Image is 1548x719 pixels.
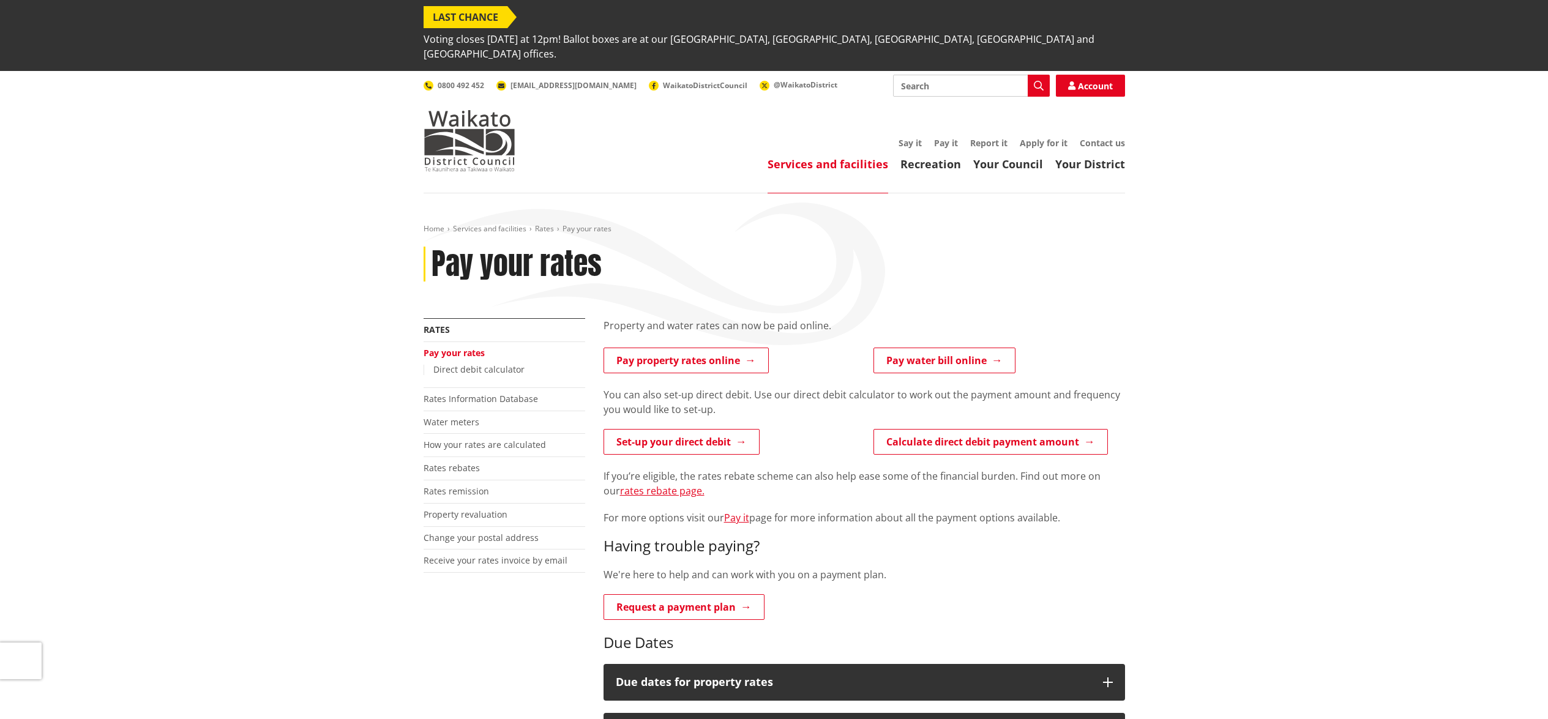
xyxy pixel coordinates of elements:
a: Rates [424,324,450,335]
a: 0800 492 452 [424,80,484,91]
a: Receive your rates invoice by email [424,554,567,566]
span: [EMAIL_ADDRESS][DOMAIN_NAME] [510,80,637,91]
a: Set-up your direct debit [604,429,760,455]
a: Recreation [900,157,961,171]
a: Pay it [934,137,958,149]
img: Waikato District Council - Te Kaunihera aa Takiwaa o Waikato [424,110,515,171]
a: Rates remission [424,485,489,497]
a: Property revaluation [424,509,507,520]
a: Request a payment plan [604,594,765,620]
a: Pay it [724,511,749,524]
h3: Having trouble paying? [604,537,1125,555]
p: We're here to help and can work with you on a payment plan. [604,567,1125,582]
h3: Due dates for property rates [616,676,1091,688]
a: @WaikatoDistrict [760,80,837,90]
a: [EMAIL_ADDRESS][DOMAIN_NAME] [496,80,637,91]
a: Services and facilities [768,157,888,171]
h3: Due Dates [604,634,1125,652]
p: You can also set-up direct debit. Use our direct debit calculator to work out the payment amount ... [604,387,1125,417]
a: Apply for it [1020,137,1068,149]
div: Property and water rates can now be paid online. [604,318,1125,348]
a: Your District [1055,157,1125,171]
a: Home [424,223,444,234]
a: Contact us [1080,137,1125,149]
a: Say it [899,137,922,149]
a: rates rebate page. [620,484,705,497]
p: If you’re eligible, the rates rebate scheme can also help ease some of the financial burden. Find... [604,469,1125,498]
a: Water meters [424,416,479,428]
h1: Pay your rates [432,247,602,282]
a: Calculate direct debit payment amount [873,429,1108,455]
a: Services and facilities [453,223,526,234]
a: Pay water bill online [873,348,1015,373]
p: For more options visit our page for more information about all the payment options available. [604,510,1125,525]
span: Pay your rates [563,223,611,234]
span: WaikatoDistrictCouncil [663,80,747,91]
a: How your rates are calculated [424,439,546,450]
a: Pay property rates online [604,348,769,373]
nav: breadcrumb [424,224,1125,234]
span: 0800 492 452 [438,80,484,91]
a: Report it [970,137,1008,149]
a: Your Council [973,157,1043,171]
a: WaikatoDistrictCouncil [649,80,747,91]
a: Direct debit calculator [433,363,525,375]
a: Rates Information Database [424,393,538,404]
a: Rates rebates [424,462,480,474]
button: Due dates for property rates [604,664,1125,701]
input: Search input [893,75,1050,97]
a: Rates [535,223,554,234]
span: LAST CHANCE [424,6,507,28]
a: Pay your rates [424,347,485,359]
span: Voting closes [DATE] at 12pm! Ballot boxes are at our [GEOGRAPHIC_DATA], [GEOGRAPHIC_DATA], [GEOG... [424,28,1125,65]
a: Change your postal address [424,532,539,543]
a: Account [1056,75,1125,97]
span: @WaikatoDistrict [774,80,837,90]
